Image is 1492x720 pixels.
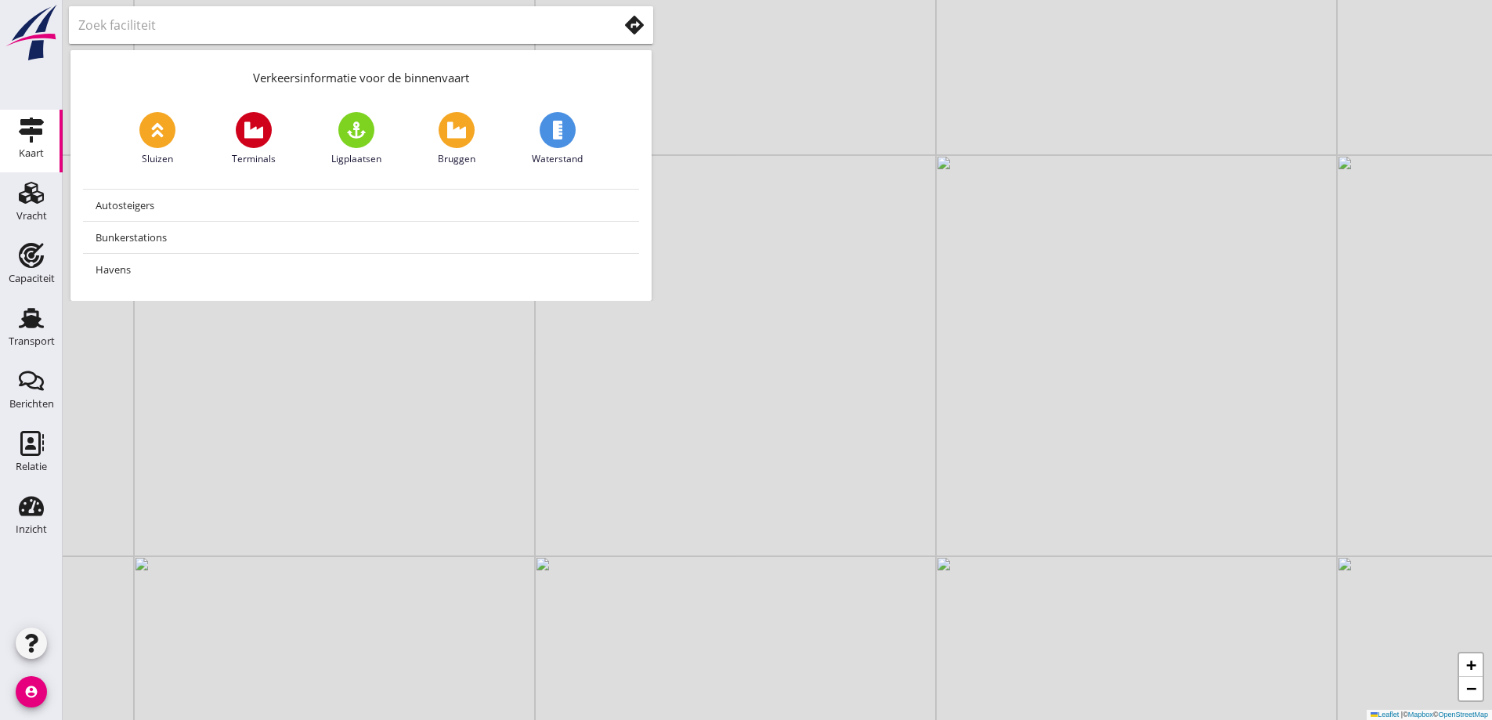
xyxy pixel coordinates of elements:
[1438,711,1488,718] a: OpenStreetMap
[1408,711,1433,718] a: Mapbox
[9,336,55,346] div: Transport
[1367,710,1492,720] div: © ©
[232,152,276,166] span: Terminals
[1459,677,1483,700] a: Zoom out
[139,112,175,166] a: Sluizen
[438,152,475,166] span: Bruggen
[1459,653,1483,677] a: Zoom in
[532,112,583,166] a: Waterstand
[96,196,627,215] div: Autosteigers
[9,399,54,409] div: Berichten
[331,152,381,166] span: Ligplaatsen
[78,13,596,38] input: Zoek faciliteit
[438,112,475,166] a: Bruggen
[96,260,627,279] div: Havens
[16,524,47,534] div: Inzicht
[1466,655,1476,675] span: +
[96,228,627,247] div: Bunkerstations
[232,112,276,166] a: Terminals
[3,4,60,62] img: logo-small.a267ee39.svg
[16,676,47,707] i: account_circle
[1371,711,1399,718] a: Leaflet
[142,152,173,166] span: Sluizen
[9,273,55,284] div: Capaciteit
[19,148,44,158] div: Kaart
[532,152,583,166] span: Waterstand
[1466,678,1476,698] span: −
[70,50,652,99] div: Verkeersinformatie voor de binnenvaart
[1401,711,1403,718] span: |
[16,211,47,221] div: Vracht
[331,112,381,166] a: Ligplaatsen
[16,461,47,472] div: Relatie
